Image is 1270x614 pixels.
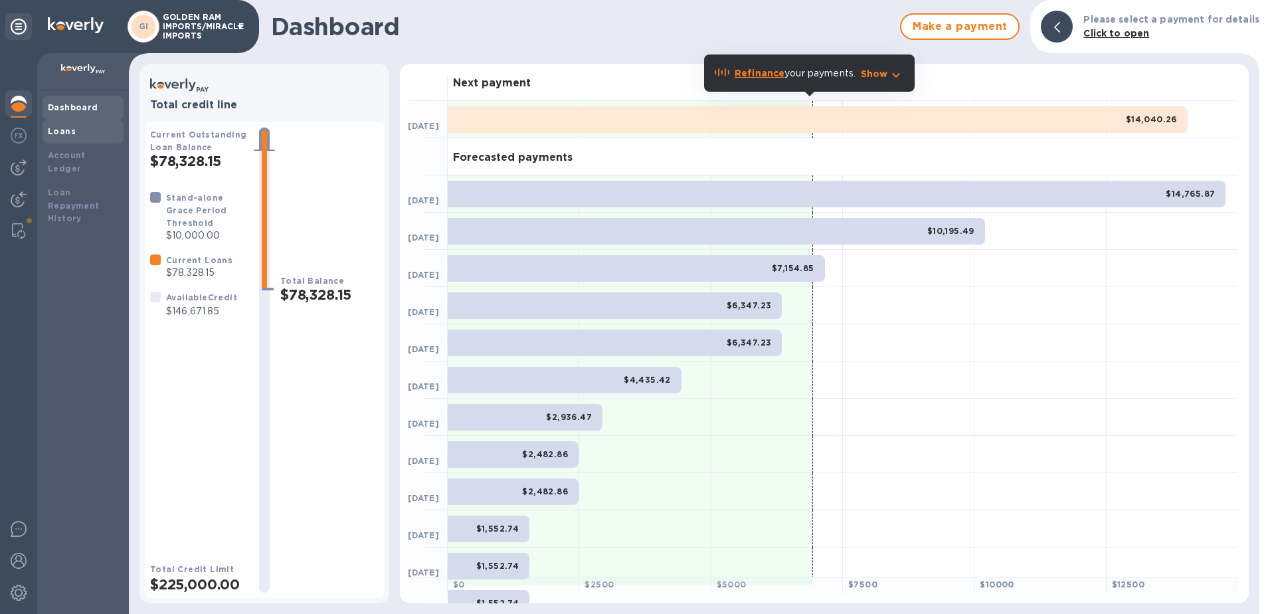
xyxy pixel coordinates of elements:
[546,412,592,422] b: $2,936.47
[150,130,247,152] b: Current Outstanding Loan Balance
[163,13,229,41] p: GOLDEN RAM IMPORTS/MIRACLE IMPORTS
[476,524,519,534] b: $1,552.74
[408,270,439,280] b: [DATE]
[408,419,439,429] b: [DATE]
[727,338,772,348] b: $6,347.23
[271,13,893,41] h1: Dashboard
[408,567,439,577] b: [DATE]
[408,121,439,131] b: [DATE]
[11,128,27,144] img: Foreign exchange
[476,561,519,571] b: $1,552.74
[48,126,76,136] b: Loans
[624,375,671,385] b: $4,435.42
[150,576,248,593] h2: $225,000.00
[408,344,439,354] b: [DATE]
[139,21,149,31] b: GI
[48,187,100,224] b: Loan Repayment History
[166,292,237,302] b: Available Credit
[48,17,104,33] img: Logo
[1166,189,1215,199] b: $14,765.87
[166,229,248,243] p: $10,000.00
[861,67,888,80] p: Show
[1083,14,1259,25] b: Please select a payment for details
[408,195,439,205] b: [DATE]
[150,564,234,574] b: Total Credit Limit
[522,449,568,459] b: $2,482.86
[900,13,1020,40] button: Make a payment
[476,598,519,608] b: $1,552.74
[408,456,439,466] b: [DATE]
[166,304,237,318] p: $146,671.85
[408,493,439,503] b: [DATE]
[150,153,248,169] h2: $78,328.15
[453,77,531,90] h3: Next payment
[1083,28,1149,39] b: Click to open
[48,150,86,173] b: Account Ledger
[408,307,439,317] b: [DATE]
[166,193,227,228] b: Stand-alone Grace Period Threshold
[861,67,904,80] button: Show
[735,66,856,80] p: your payments.
[727,300,772,310] b: $6,347.23
[912,19,1008,35] span: Make a payment
[150,99,379,112] h3: Total credit line
[1126,114,1177,124] b: $14,040.26
[522,486,568,496] b: $2,482.86
[166,255,232,265] b: Current Loans
[280,286,379,303] h2: $78,328.15
[927,226,974,236] b: $10,195.49
[48,102,98,112] b: Dashboard
[848,579,877,589] b: $ 7500
[408,530,439,540] b: [DATE]
[1112,579,1144,589] b: $ 12500
[280,276,344,286] b: Total Balance
[980,579,1014,589] b: $ 10000
[5,13,32,40] div: Unpin categories
[408,381,439,391] b: [DATE]
[166,266,232,280] p: $78,328.15
[453,152,573,164] h3: Forecasted payments
[772,263,814,273] b: $7,154.85
[735,68,784,78] b: Refinance
[408,233,439,243] b: [DATE]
